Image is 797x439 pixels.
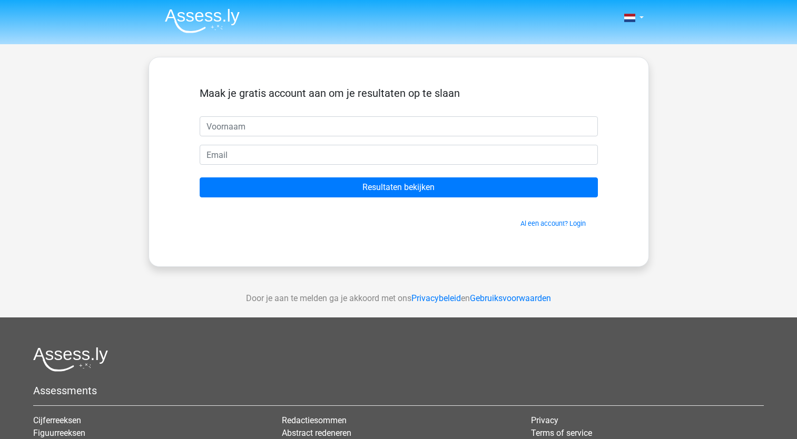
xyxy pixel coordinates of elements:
[33,384,764,397] h5: Assessments
[33,415,81,425] a: Cijferreeksen
[33,428,85,438] a: Figuurreeksen
[200,116,598,136] input: Voornaam
[411,293,461,303] a: Privacybeleid
[200,87,598,99] h5: Maak je gratis account aan om je resultaten op te slaan
[200,177,598,197] input: Resultaten bekijken
[165,8,240,33] img: Assessly
[531,415,558,425] a: Privacy
[470,293,551,303] a: Gebruiksvoorwaarden
[520,219,586,227] a: Al een account? Login
[282,415,347,425] a: Redactiesommen
[33,347,108,372] img: Assessly logo
[531,428,592,438] a: Terms of service
[200,145,598,165] input: Email
[282,428,351,438] a: Abstract redeneren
